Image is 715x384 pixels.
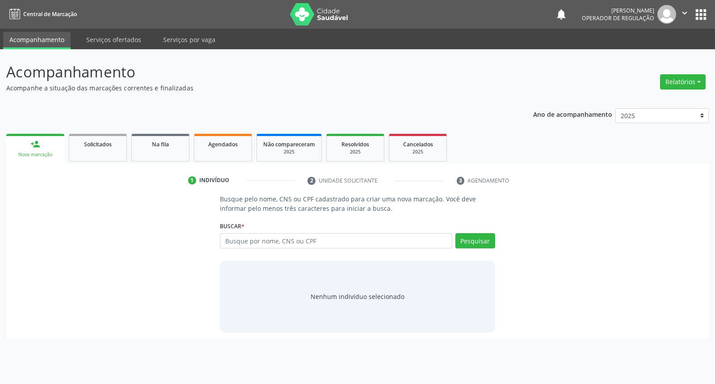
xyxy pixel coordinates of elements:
p: Acompanhamento [6,61,498,83]
span: Não compareceram [263,141,315,148]
div: Indivíduo [199,176,229,184]
div: person_add [30,139,40,149]
div: 2025 [263,149,315,155]
div: Nova marcação [13,151,58,158]
p: Busque pelo nome, CNS ou CPF cadastrado para criar uma nova marcação. Você deve informar pelo men... [220,194,495,213]
p: Ano de acompanhamento [533,108,612,119]
a: Acompanhamento [3,32,71,49]
a: Central de Marcação [6,7,77,21]
span: Central de Marcação [23,10,77,18]
div: [PERSON_NAME] [582,7,654,14]
button: Pesquisar [455,233,495,248]
button: notifications [555,8,568,21]
span: Resolvidos [341,141,369,148]
span: Na fila [152,141,169,148]
label: Buscar [220,219,244,233]
a: Serviços por vaga [157,32,222,47]
a: Serviços ofertados [80,32,147,47]
p: Acompanhe a situação das marcações correntes e finalizadas [6,83,498,93]
span: Operador de regulação [582,14,654,22]
button: Relatórios [660,74,706,90]
span: Agendados [208,141,238,148]
div: 1 [188,176,196,184]
input: Busque por nome, CNS ou CPF [220,233,452,248]
button:  [676,5,693,24]
i:  [680,8,690,18]
div: 2025 [395,149,440,155]
img: img [657,5,676,24]
div: 2025 [333,149,378,155]
div: Nenhum indivíduo selecionado [311,292,404,301]
span: Solicitados [84,141,112,148]
span: Cancelados [403,141,433,148]
button: apps [693,7,709,22]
